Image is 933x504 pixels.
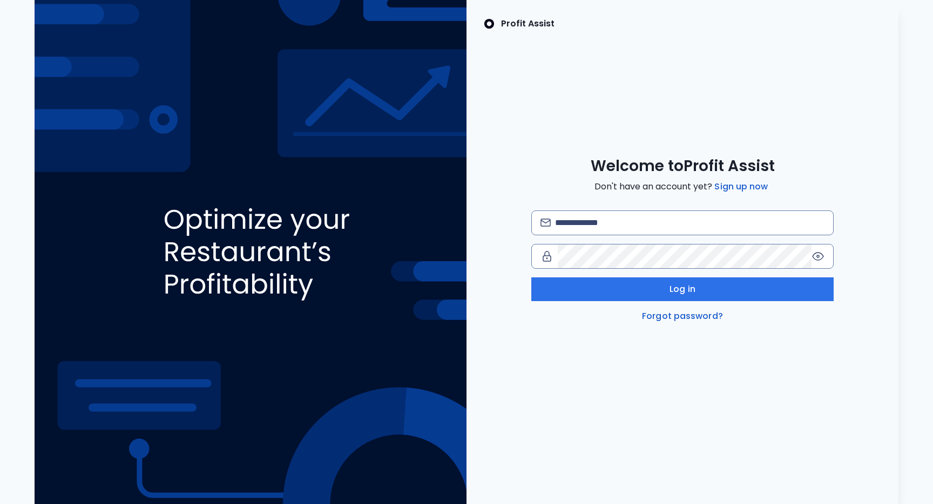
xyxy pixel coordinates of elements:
[501,17,555,30] p: Profit Assist
[712,180,770,193] a: Sign up now
[640,310,725,323] a: Forgot password?
[484,17,495,30] img: SpotOn Logo
[594,180,770,193] span: Don't have an account yet?
[670,283,695,296] span: Log in
[540,219,551,227] img: email
[531,277,834,301] button: Log in
[591,156,775,176] span: Welcome to Profit Assist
